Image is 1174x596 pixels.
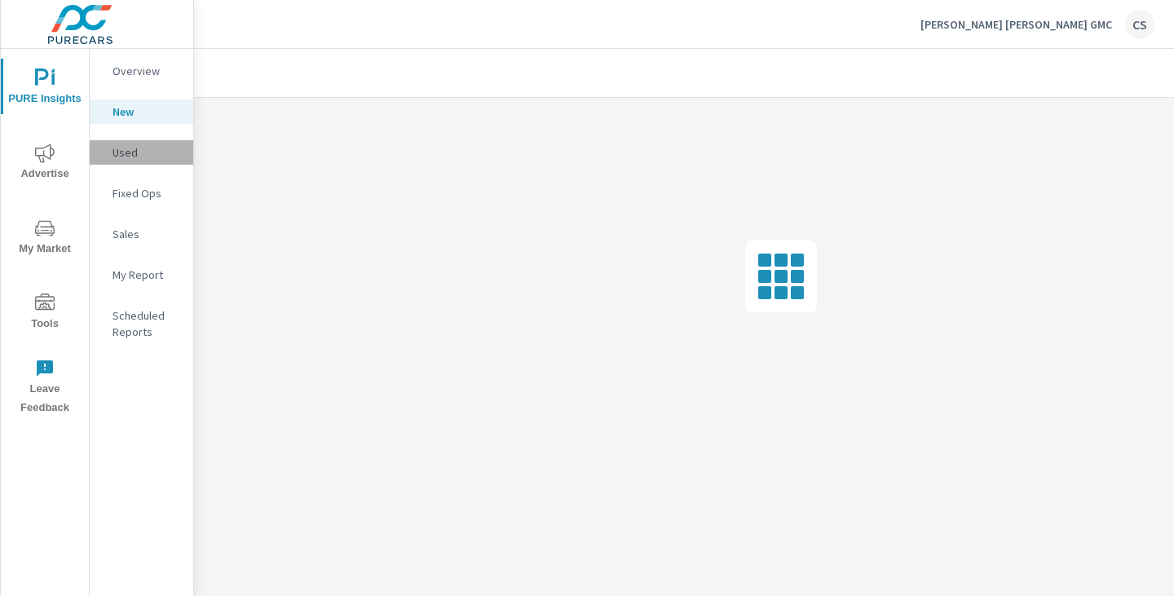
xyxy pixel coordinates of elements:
[90,59,193,83] div: Overview
[113,307,180,340] p: Scheduled Reports
[113,104,180,120] p: New
[6,219,84,258] span: My Market
[113,63,180,79] p: Overview
[90,181,193,205] div: Fixed Ops
[6,68,84,108] span: PURE Insights
[1125,10,1154,39] div: CS
[113,267,180,283] p: My Report
[113,226,180,242] p: Sales
[6,294,84,333] span: Tools
[113,185,180,201] p: Fixed Ops
[1,49,89,424] div: nav menu
[90,303,193,344] div: Scheduled Reports
[6,143,84,183] span: Advertise
[920,17,1112,32] p: [PERSON_NAME] [PERSON_NAME] GMC
[6,359,84,417] span: Leave Feedback
[90,222,193,246] div: Sales
[90,99,193,124] div: New
[90,263,193,287] div: My Report
[113,144,180,161] p: Used
[90,140,193,165] div: Used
